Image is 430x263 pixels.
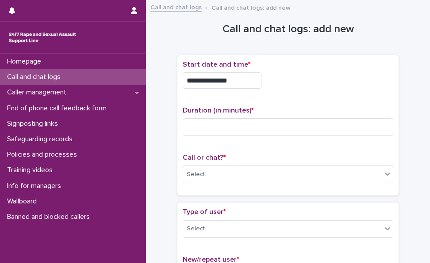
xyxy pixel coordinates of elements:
[4,166,60,174] p: Training videos
[187,170,209,179] div: Select...
[4,182,68,190] p: Info for managers
[183,61,250,68] span: Start date and time
[4,57,48,66] p: Homepage
[7,29,78,46] img: rhQMoQhaT3yELyF149Cw
[4,197,44,206] p: Wallboard
[183,256,239,263] span: New/repeat user
[183,208,226,215] span: Type of user
[4,104,114,113] p: End of phone call feedback form
[183,107,253,114] span: Duration (in minutes)
[4,213,97,221] p: Banned and blocked callers
[4,88,73,97] p: Caller management
[4,73,68,81] p: Call and chat logs
[4,135,80,143] p: Safeguarding records
[150,2,202,12] a: Call and chat logs
[187,224,209,233] div: Select...
[183,154,226,161] span: Call or chat?
[4,120,65,128] p: Signposting links
[177,23,399,36] h1: Call and chat logs: add new
[211,2,291,12] p: Call and chat logs: add new
[4,150,84,159] p: Policies and processes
